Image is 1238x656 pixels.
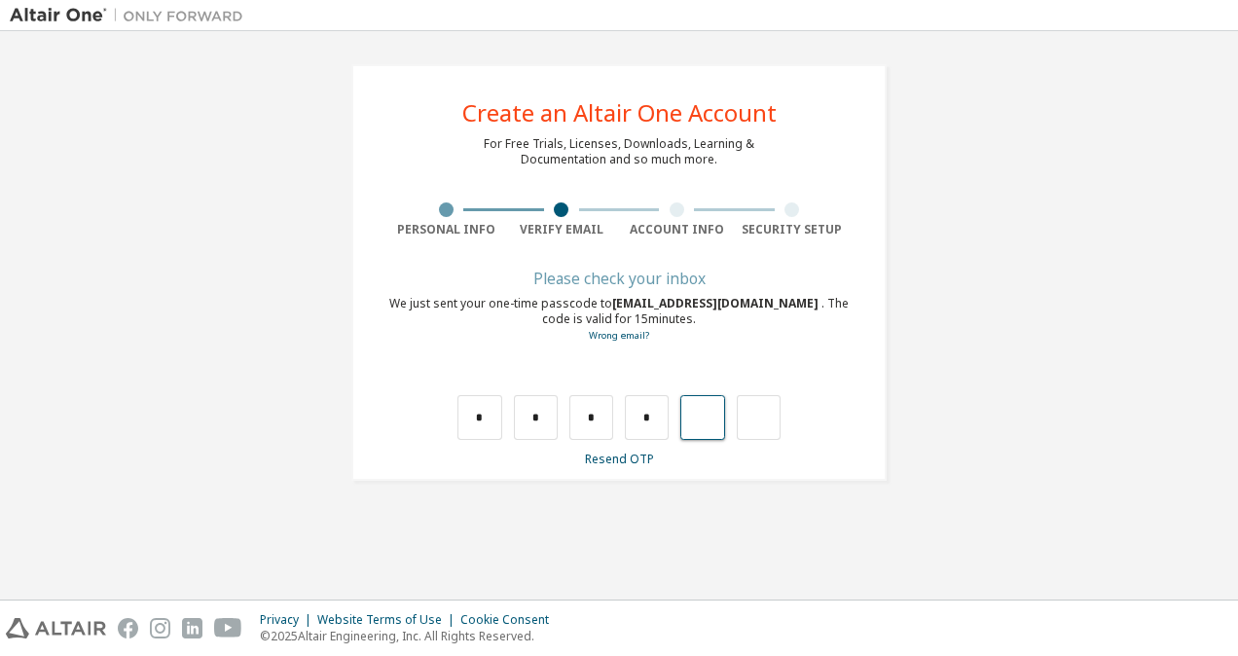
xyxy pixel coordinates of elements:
[118,618,138,638] img: facebook.svg
[388,273,850,284] div: Please check your inbox
[182,618,202,638] img: linkedin.svg
[260,612,317,628] div: Privacy
[150,618,170,638] img: instagram.svg
[260,628,561,644] p: © 2025 Altair Engineering, Inc. All Rights Reserved.
[585,451,654,467] a: Resend OTP
[504,222,620,237] div: Verify Email
[317,612,460,628] div: Website Terms of Use
[484,136,754,167] div: For Free Trials, Licenses, Downloads, Learning & Documentation and so much more.
[462,101,777,125] div: Create an Altair One Account
[460,612,561,628] div: Cookie Consent
[388,296,850,344] div: We just sent your one-time passcode to . The code is valid for 15 minutes.
[619,222,735,237] div: Account Info
[214,618,242,638] img: youtube.svg
[388,222,504,237] div: Personal Info
[10,6,253,25] img: Altair One
[589,329,649,342] a: Go back to the registration form
[6,618,106,638] img: altair_logo.svg
[612,295,821,311] span: [EMAIL_ADDRESS][DOMAIN_NAME]
[735,222,851,237] div: Security Setup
